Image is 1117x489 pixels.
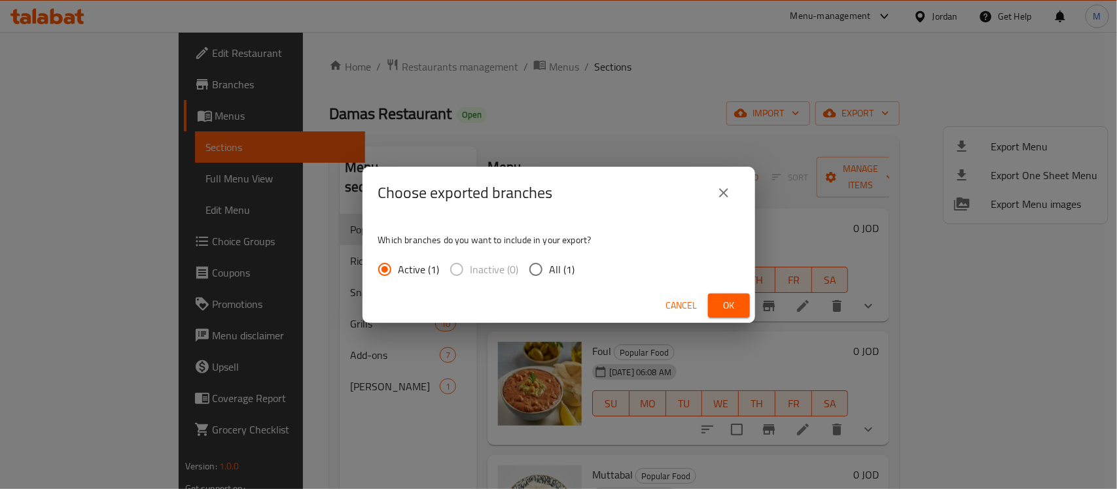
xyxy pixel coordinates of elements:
[399,261,440,277] span: Active (1)
[470,261,519,277] span: Inactive (0)
[661,294,703,318] button: Cancel
[708,177,739,209] button: close
[666,297,698,314] span: Cancel
[378,233,739,246] p: Which branches do you want to include in your export?
[378,182,553,203] h2: Choose exported branches
[718,297,739,314] span: Ok
[550,261,575,277] span: All (1)
[708,294,750,318] button: Ok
